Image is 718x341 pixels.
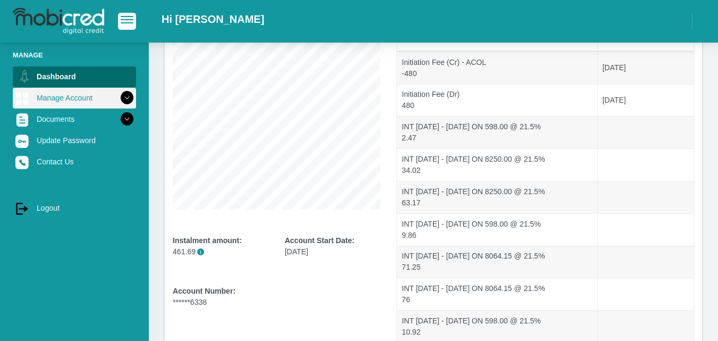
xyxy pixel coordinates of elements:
td: INT [DATE] - [DATE] ON 598.00 @ 21.5% 9.86 [397,213,597,246]
td: INT [DATE] - [DATE] ON 8250.00 @ 21.5% 63.17 [397,181,597,213]
li: Manage [13,50,136,60]
div: [DATE] [285,235,381,257]
a: Update Password [13,130,136,151]
td: INT [DATE] - [DATE] ON 8064.15 @ 21.5% 76 [397,278,597,310]
td: [DATE] [598,84,694,117]
a: Documents [13,109,136,129]
td: [DATE] [598,52,694,84]
a: Manage Account [13,88,136,108]
b: Account Number: [173,287,235,295]
a: Contact Us [13,152,136,172]
td: INT [DATE] - [DATE] ON 598.00 @ 21.5% 2.47 [397,116,597,148]
p: 461.69 [173,246,269,257]
span: i [197,248,204,255]
b: Account Start Date: [285,236,354,245]
td: Initiation Fee (Cr) - ACOL -480 [397,52,597,84]
td: Initiation Fee (Dr) 480 [397,84,597,117]
b: Instalment amount: [173,236,242,245]
img: logo-mobicred.svg [13,8,104,35]
td: INT [DATE] - [DATE] ON 8250.00 @ 21.5% 34.02 [397,148,597,181]
a: Dashboard [13,66,136,87]
a: Logout [13,198,136,218]
td: INT [DATE] - [DATE] ON 8064.15 @ 21.5% 71.25 [397,246,597,278]
h2: Hi [PERSON_NAME] [162,13,264,26]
